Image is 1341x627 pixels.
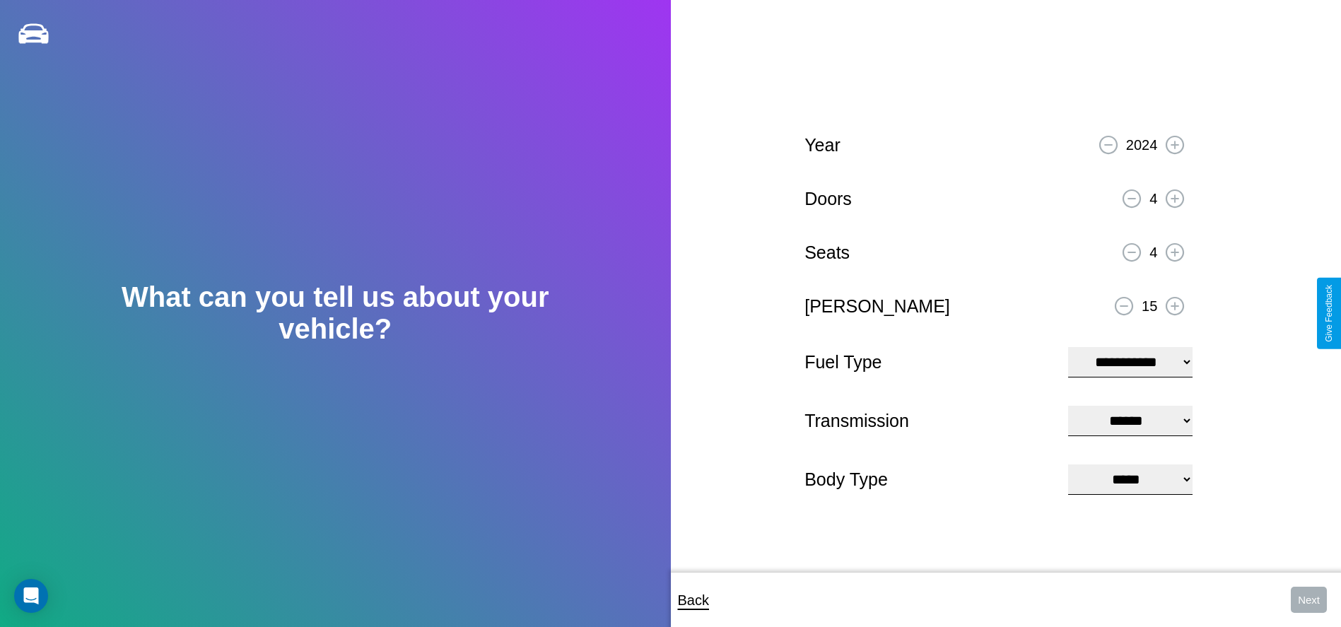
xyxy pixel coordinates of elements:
p: 4 [1149,186,1157,211]
p: Transmission [804,405,1054,437]
p: [PERSON_NAME] [804,291,950,322]
p: 4 [1149,240,1157,265]
p: 2024 [1126,132,1158,158]
p: Year [804,129,841,161]
p: Seats [804,237,850,269]
p: 15 [1142,293,1157,319]
h2: What can you tell us about your vehicle? [67,281,604,345]
p: Fuel Type [804,346,1054,378]
div: Open Intercom Messenger [14,579,48,613]
div: Give Feedback [1324,285,1334,342]
button: Next [1291,587,1327,613]
p: Body Type [804,464,1054,496]
p: Doors [804,183,852,215]
p: Back [678,587,709,613]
